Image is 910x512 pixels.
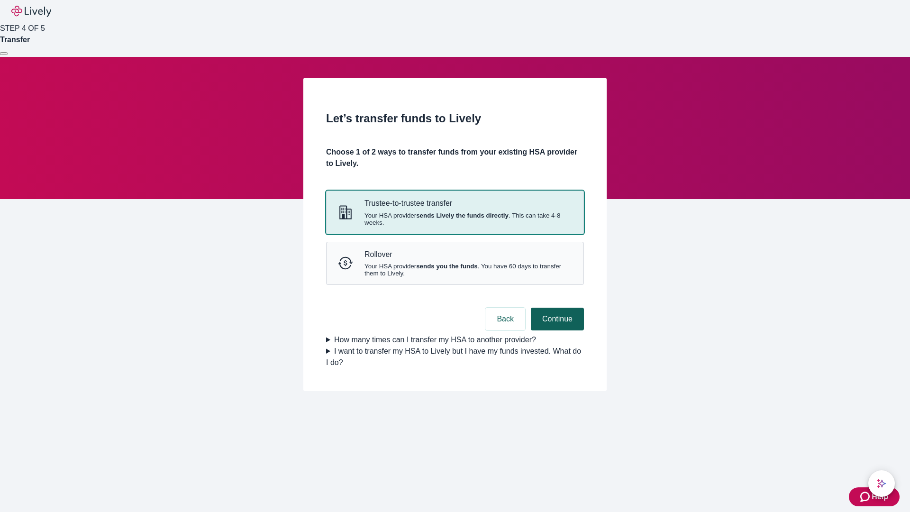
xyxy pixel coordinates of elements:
[326,146,584,169] h4: Choose 1 of 2 ways to transfer funds from your existing HSA provider to Lively.
[327,242,583,284] button: RolloverRolloverYour HSA providersends you the funds. You have 60 days to transfer them to Lively.
[364,199,572,208] p: Trustee-to-trustee transfer
[531,308,584,330] button: Continue
[11,6,51,17] img: Lively
[326,346,584,368] summary: I want to transfer my HSA to Lively but I have my funds invested. What do I do?
[338,205,353,220] svg: Trustee-to-trustee
[326,334,584,346] summary: How many times can I transfer my HSA to another provider?
[849,487,900,506] button: Zendesk support iconHelp
[364,250,572,259] p: Rollover
[872,491,888,503] span: Help
[860,491,872,503] svg: Zendesk support icon
[364,212,572,226] span: Your HSA provider . This can take 4-8 weeks.
[877,479,886,488] svg: Lively AI Assistant
[364,263,572,277] span: Your HSA provider . You have 60 days to transfer them to Lively.
[416,263,478,270] strong: sends you the funds
[338,256,353,271] svg: Rollover
[868,470,895,497] button: chat
[326,110,584,127] h2: Let’s transfer funds to Lively
[485,308,525,330] button: Back
[327,191,583,233] button: Trustee-to-trusteeTrustee-to-trustee transferYour HSA providersends Lively the funds directly. Th...
[416,212,509,219] strong: sends Lively the funds directly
